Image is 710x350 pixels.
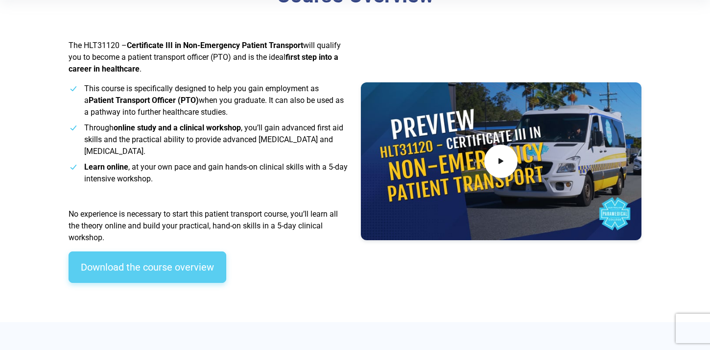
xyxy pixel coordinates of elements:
strong: Patient Transport Officer (PTO) [89,96,199,105]
span: , at your own pace and gain hands-on clinical skills with a 5-day intensive workshop. [84,162,348,183]
strong: online study and a clinical workshop [114,123,241,132]
span: No experience is necessary to start this patient transport course, you’ll learn all the theory on... [69,209,338,242]
strong: Certificate III in Non-Emergency Patient Transport [127,41,303,50]
span: This course is specifically designed to help you gain employment as a when you graduate. It can a... [84,84,344,117]
a: Download the course overview [69,251,226,283]
strong: Learn online [84,162,128,172]
span: The HLT31120 – will qualify you to become a patient transport officer (PTO) and is the ideal . [69,41,341,74]
strong: first step into a career in healthcare [69,52,338,74]
span: Through , you’ll gain advanced first aid skills and the practical ability to provide advanced [ME... [84,123,343,156]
